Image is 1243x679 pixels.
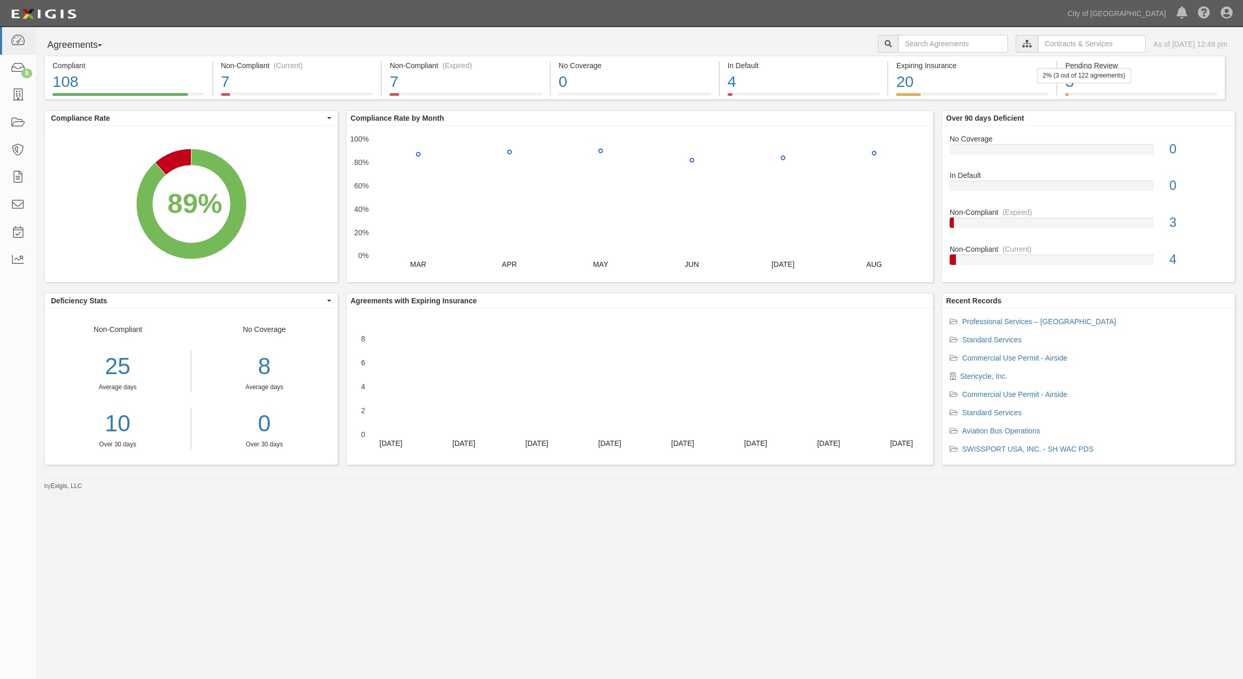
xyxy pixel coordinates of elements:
[728,71,880,93] div: 4
[1002,207,1032,217] div: (Expired)
[1161,176,1235,195] div: 0
[44,93,212,101] a: Compliant108
[946,297,1002,305] b: Recent Records
[1063,3,1171,24] a: City of [GEOGRAPHIC_DATA]
[199,407,330,440] div: 0
[45,350,191,383] div: 25
[51,482,82,490] a: Exigis, LLC
[213,93,381,101] a: Non-Compliant(Current)7
[962,408,1021,417] a: Standard Services
[559,60,711,71] div: No Coverage
[351,297,477,305] b: Agreements with Expiring Insurance
[1002,244,1031,254] div: (Current)
[51,296,325,306] span: Deficiency Stats
[896,60,1048,71] div: Expiring Insurance
[45,126,338,282] svg: A chart.
[443,60,472,71] div: (Expired)
[199,383,330,392] div: Average days
[358,251,369,260] text: 0%
[593,260,608,268] text: MAY
[44,482,82,491] small: by
[167,184,222,223] div: 89%
[361,382,365,391] text: 4
[502,260,517,268] text: APR
[45,324,191,449] div: Non-Compliant
[728,60,880,71] div: In Default
[962,336,1021,344] a: Standard Services
[45,440,191,449] div: Over 30 days
[354,182,369,190] text: 60%
[771,260,794,268] text: [DATE]
[866,260,882,268] text: AUG
[45,111,338,125] button: Compliance Rate
[946,114,1024,122] b: Over 90 days Deficient
[1065,71,1217,93] div: 3
[53,60,204,71] div: Compliant
[410,260,426,268] text: MAR
[1161,250,1235,269] div: 4
[274,60,303,71] div: (Current)
[896,71,1048,93] div: 20
[950,244,1227,273] a: Non-Compliant(Current)4
[380,439,403,447] text: [DATE]
[720,93,888,101] a: In Default4
[354,158,369,166] text: 80%
[45,293,338,308] button: Deficiency Stats
[950,134,1227,171] a: No Coverage0
[361,358,365,367] text: 6
[221,60,373,71] div: Non-Compliant (Current)
[346,309,933,465] svg: A chart.
[452,439,475,447] text: [DATE]
[361,335,365,343] text: 8
[942,207,1235,217] div: Non-Compliant
[199,440,330,449] div: Over 30 days
[1161,140,1235,159] div: 0
[221,71,373,93] div: 7
[191,324,338,449] div: No Coverage
[346,126,933,282] svg: A chart.
[1154,39,1227,49] div: As of [DATE] 12:49 pm
[888,93,1056,101] a: Expiring Insurance20
[361,430,365,439] text: 0
[8,5,80,23] img: logo-5460c22ac91f19d4615b14bd174203de0afe785f0fc80cf4dbbc73dc1793850b.png
[390,71,542,93] div: 7
[1057,93,1225,101] a: Pending Review32% (3 out of 122 agreements)
[551,93,719,101] a: No Coverage0
[45,407,191,440] div: 10
[1038,35,1146,53] input: Contracts & Services
[351,114,444,122] b: Compliance Rate by Month
[199,350,330,383] div: 8
[671,439,694,447] text: [DATE]
[382,93,550,101] a: Non-Compliant(Expired)7
[962,354,1067,362] a: Commercial Use Permit - Airside
[1161,213,1235,232] div: 3
[44,35,122,56] button: Agreements
[744,439,767,447] text: [DATE]
[45,383,191,392] div: Average days
[1065,60,1217,71] div: Pending Review
[817,439,840,447] text: [DATE]
[942,134,1235,144] div: No Coverage
[53,71,204,93] div: 108
[942,170,1235,181] div: In Default
[598,439,621,447] text: [DATE]
[559,71,711,93] div: 0
[942,244,1235,254] div: Non-Compliant
[525,439,548,447] text: [DATE]
[950,170,1227,207] a: In Default0
[21,69,32,78] div: 8
[950,207,1227,244] a: Non-Compliant(Expired)3
[962,390,1067,399] a: Commercial Use Permit - Airside
[962,317,1116,326] a: Professional Services – [GEOGRAPHIC_DATA]
[354,228,369,236] text: 20%
[350,135,369,143] text: 100%
[960,372,1007,380] a: Stericycle, Inc.
[361,406,365,415] text: 2
[962,445,1094,453] a: SWISSPORT USA, INC. - SH WAC PDS
[898,35,1008,53] input: Search Agreements
[390,60,542,71] div: Non-Compliant (Expired)
[1198,7,1210,20] i: Help Center - Complianz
